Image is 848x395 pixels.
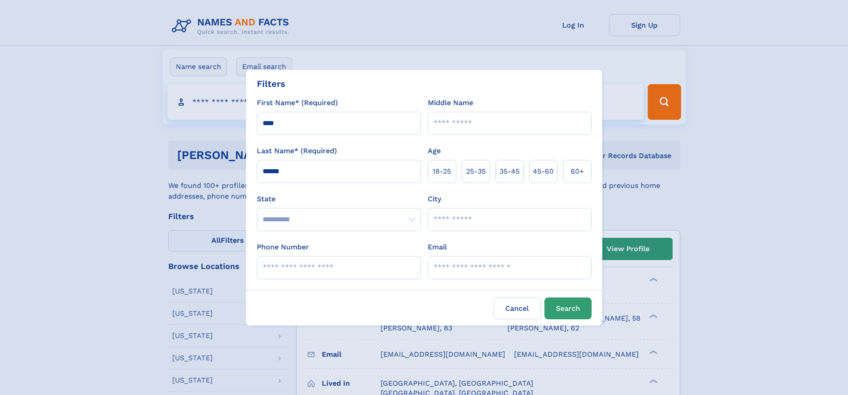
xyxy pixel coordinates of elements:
span: 35‑45 [499,166,519,177]
label: First Name* (Required) [257,98,338,108]
button: Search [544,297,592,319]
label: Email [428,242,447,252]
span: 45‑60 [533,166,554,177]
span: 25‑35 [466,166,486,177]
label: Middle Name [428,98,473,108]
label: City [428,194,441,204]
div: Filters [257,77,285,90]
label: Age [428,146,441,156]
label: State [257,194,421,204]
span: 18‑25 [433,166,451,177]
span: 60+ [571,166,584,177]
label: Phone Number [257,242,309,252]
label: Last Name* (Required) [257,146,337,156]
label: Cancel [494,297,541,319]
